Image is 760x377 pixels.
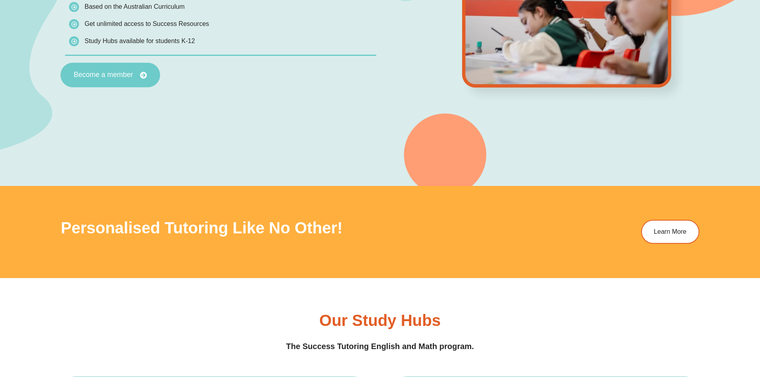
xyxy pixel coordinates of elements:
[69,2,79,12] img: icon-list.png
[654,229,687,235] span: Learn More
[641,220,699,244] a: Learn More
[61,340,699,353] h4: The Success Tutoring English and Math program.
[319,312,440,328] h3: Our Study Hubs
[61,220,492,236] h3: Personalised tutoring like no other!
[85,3,185,10] span: Based on the Australian Curriculum
[73,71,133,79] span: Become a member
[85,20,209,27] span: Get unlimited access to Success Resources
[85,38,195,44] span: Study Hubs available for students K-12
[627,287,760,377] iframe: Chat Widget
[69,36,79,46] img: icon-list.png
[69,19,79,29] img: icon-list.png
[60,63,160,87] a: Become a member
